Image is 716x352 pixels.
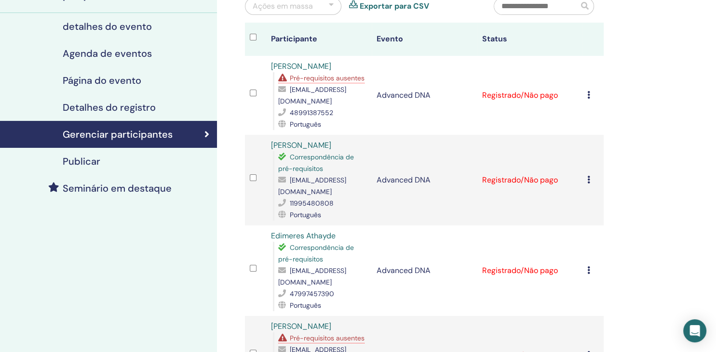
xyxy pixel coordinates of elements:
[290,199,334,208] span: 11995480808
[683,319,706,342] div: Open Intercom Messenger
[278,153,354,173] span: Correspondência de pré-requisitos
[63,102,156,113] h4: Detalhes do registro
[63,129,173,140] h4: Gerenciar participantes
[271,61,331,71] a: [PERSON_NAME]
[290,108,333,117] span: 48991387552
[271,140,331,150] a: [PERSON_NAME]
[271,231,336,241] a: Edimeres Athayde
[63,156,100,167] h4: Publicar
[63,75,141,86] h4: Página do evento
[271,321,331,331] a: [PERSON_NAME]
[290,74,365,82] span: Pré-requisitos ausentes
[63,48,152,59] h4: Agenda de eventos
[63,21,152,32] h4: detalhes do evento
[477,23,582,56] th: Status
[290,210,321,219] span: Português
[278,85,346,105] span: [EMAIL_ADDRESS][DOMAIN_NAME]
[290,289,334,298] span: 47997457390
[290,120,321,129] span: Português
[372,225,477,316] td: Advanced DNA
[278,176,346,196] span: [EMAIL_ADDRESS][DOMAIN_NAME]
[372,23,477,56] th: Evento
[278,243,354,263] span: Correspondência de pré-requisitos
[290,301,321,310] span: Português
[63,183,172,194] h4: Seminário em destaque
[278,266,346,287] span: [EMAIL_ADDRESS][DOMAIN_NAME]
[360,0,429,12] a: Exportar para CSV
[372,56,477,135] td: Advanced DNA
[290,334,365,342] span: Pré-requisitos ausentes
[253,0,313,12] div: Ações em massa
[372,135,477,225] td: Advanced DNA
[266,23,372,56] th: Participante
